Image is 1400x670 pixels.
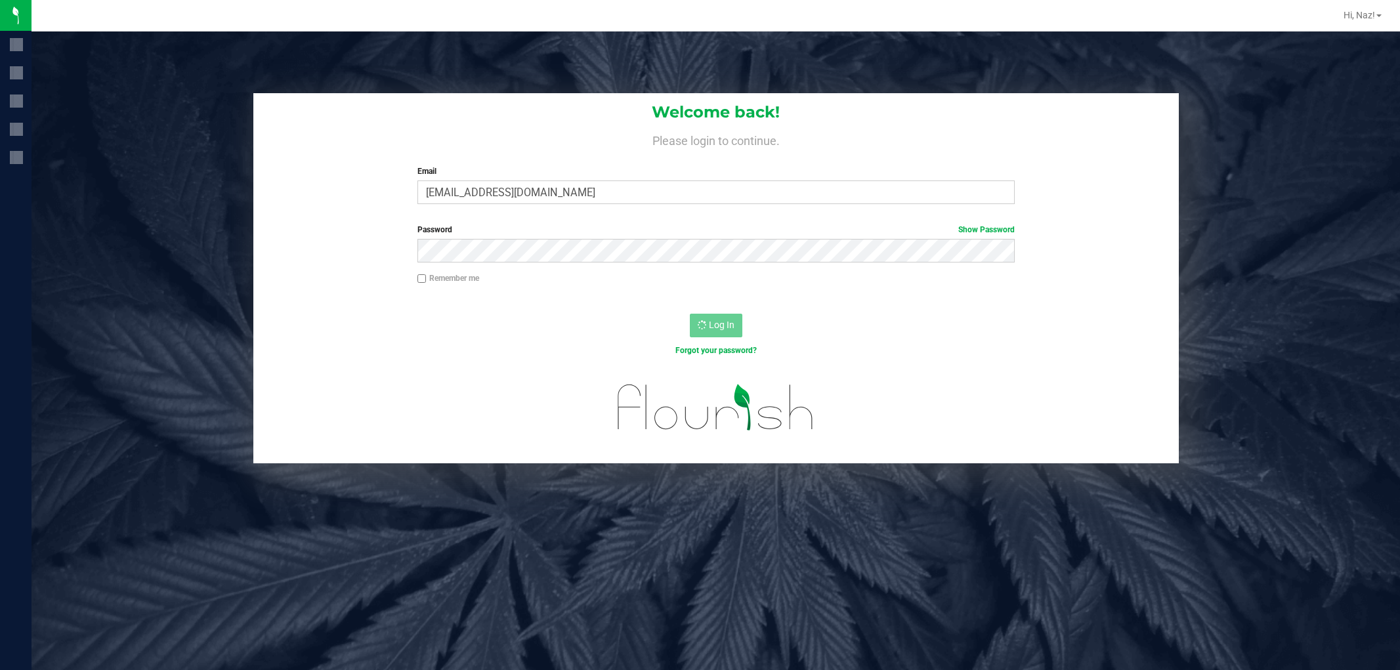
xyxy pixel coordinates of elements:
label: Email [417,165,1015,177]
img: flourish_logo.svg [600,370,832,444]
a: Show Password [958,225,1015,234]
label: Remember me [417,272,479,284]
span: Hi, Naz! [1344,10,1375,20]
h4: Please login to continue. [253,131,1179,147]
button: Log In [690,314,742,337]
span: Password [417,225,452,234]
h1: Welcome back! [253,104,1179,121]
span: Log In [709,320,734,330]
a: Forgot your password? [675,346,757,355]
input: Remember me [417,274,427,283]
